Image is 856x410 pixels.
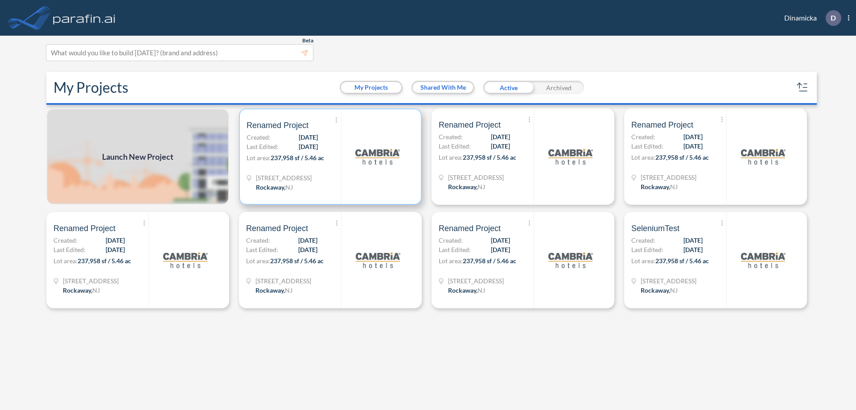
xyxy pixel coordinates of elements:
[285,183,293,191] span: NJ
[795,80,810,95] button: sort
[448,173,504,182] span: 321 Mt Hope Ave
[439,153,463,161] span: Lot area:
[491,236,510,245] span: [DATE]
[448,286,485,295] div: Rockaway, NJ
[448,276,504,286] span: 321 Mt Hope Ave
[53,257,78,265] span: Lot area:
[491,245,510,254] span: [DATE]
[53,79,128,96] h2: My Projects
[631,132,655,141] span: Created:
[477,183,485,191] span: NJ
[271,154,324,162] span: 237,958 sf / 5.46 ac
[256,183,285,191] span: Rockaway ,
[63,276,119,286] span: 321 Mt Hope Ave
[46,108,229,205] a: Launch New Project
[491,141,510,151] span: [DATE]
[741,134,786,179] img: logo
[246,245,278,254] span: Last Edited:
[51,9,117,27] img: logo
[771,10,849,26] div: Dinamicka
[548,238,593,282] img: logo
[439,120,501,130] span: Renamed Project
[256,182,293,192] div: Rockaway, NJ
[255,286,285,294] span: Rockaway ,
[256,173,312,182] span: 321 Mt Hope Ave
[246,223,308,234] span: Renamed Project
[641,286,670,294] span: Rockaway ,
[356,238,400,282] img: logo
[247,133,271,142] span: Created:
[299,142,318,151] span: [DATE]
[463,257,516,265] span: 237,958 sf / 5.46 ac
[631,120,693,130] span: Renamed Project
[655,257,709,265] span: 237,958 sf / 5.46 ac
[355,134,400,179] img: logo
[341,82,401,93] button: My Projects
[255,286,292,295] div: Rockaway, NJ
[477,286,485,294] span: NJ
[255,276,311,286] span: 321 Mt Hope Ave
[270,257,324,265] span: 237,958 sf / 5.46 ac
[163,238,208,282] img: logo
[439,132,463,141] span: Created:
[299,133,318,142] span: [DATE]
[641,183,670,191] span: Rockaway ,
[483,81,534,94] div: Active
[298,245,317,254] span: [DATE]
[298,236,317,245] span: [DATE]
[683,236,703,245] span: [DATE]
[439,236,463,245] span: Created:
[641,276,696,286] span: 321 Mt Hope Ave
[247,154,271,162] span: Lot area:
[448,182,485,191] div: Rockaway, NJ
[247,120,309,131] span: Renamed Project
[631,223,679,234] span: SeleniumTest
[641,182,678,191] div: Rockaway, NJ
[46,108,229,205] img: add
[741,238,786,282] img: logo
[78,257,131,265] span: 237,958 sf / 5.46 ac
[448,286,477,294] span: Rockaway ,
[631,141,663,151] span: Last Edited:
[631,236,655,245] span: Created:
[92,286,100,294] span: NJ
[683,245,703,254] span: [DATE]
[463,153,516,161] span: 237,958 sf / 5.46 ac
[548,134,593,179] img: logo
[670,286,678,294] span: NJ
[641,286,678,295] div: Rockaway, NJ
[534,81,584,94] div: Archived
[683,132,703,141] span: [DATE]
[631,153,655,161] span: Lot area:
[106,236,125,245] span: [DATE]
[631,245,663,254] span: Last Edited:
[102,151,173,163] span: Launch New Project
[670,183,678,191] span: NJ
[285,286,292,294] span: NJ
[247,142,279,151] span: Last Edited:
[246,257,270,265] span: Lot area:
[53,223,115,234] span: Renamed Project
[246,236,270,245] span: Created:
[53,245,86,254] span: Last Edited:
[439,141,471,151] span: Last Edited:
[63,286,92,294] span: Rockaway ,
[439,223,501,234] span: Renamed Project
[641,173,696,182] span: 321 Mt Hope Ave
[448,183,477,191] span: Rockaway ,
[439,245,471,254] span: Last Edited:
[413,82,473,93] button: Shared With Me
[439,257,463,265] span: Lot area:
[53,236,78,245] span: Created:
[631,257,655,265] span: Lot area:
[491,132,510,141] span: [DATE]
[302,37,313,44] span: Beta
[655,153,709,161] span: 237,958 sf / 5.46 ac
[106,245,125,254] span: [DATE]
[683,141,703,151] span: [DATE]
[831,14,836,22] p: D
[63,286,100,295] div: Rockaway, NJ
